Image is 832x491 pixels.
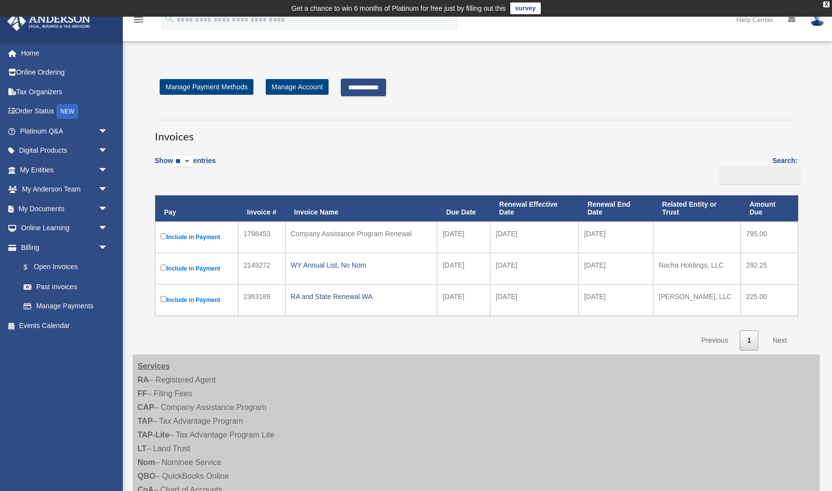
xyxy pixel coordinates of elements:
td: 1798453 [238,221,285,253]
a: $Open Invoices [14,257,113,277]
input: Include in Payment [161,265,166,271]
th: Due Date: activate to sort column ascending [437,195,490,222]
td: [DATE] [490,221,579,253]
label: Search: [716,155,798,185]
a: My Entitiesarrow_drop_down [7,160,123,180]
i: search [164,13,175,24]
td: [DATE] [490,253,579,284]
th: Renewal End Date: activate to sort column ascending [579,195,653,222]
td: 795.00 [741,221,798,253]
div: WY Annual List, No Nom [291,258,432,272]
a: Tax Organizers [7,82,123,102]
span: arrow_drop_down [98,218,118,239]
td: [DATE] [579,284,653,316]
label: Include in Payment [161,294,233,306]
td: [PERSON_NAME], LLC [653,284,741,316]
td: [DATE] [579,221,653,253]
div: Get a chance to win 6 months of Platinum for free just by filling out this [291,2,506,14]
td: [DATE] [490,284,579,316]
a: Order StatusNEW [7,102,123,122]
span: $ [29,261,34,273]
img: Anderson Advisors Platinum Portal [4,12,93,31]
span: arrow_drop_down [98,160,118,180]
a: Previous [694,330,735,351]
td: [DATE] [437,221,490,253]
a: Next [765,330,794,351]
span: arrow_drop_down [98,180,118,200]
a: Events Calendar [7,316,123,335]
strong: FF [138,389,147,398]
a: My Anderson Teamarrow_drop_down [7,180,123,199]
label: Include in Payment [161,263,233,274]
a: survey [510,2,541,14]
span: arrow_drop_down [98,121,118,141]
strong: TAP [138,417,153,425]
div: close [823,1,830,7]
td: [DATE] [437,253,490,284]
th: Invoice Name: activate to sort column ascending [285,195,438,222]
td: 2363189 [238,284,285,316]
td: [DATE] [437,284,490,316]
a: Manage Account [266,79,329,95]
th: Renewal Effective Date: activate to sort column ascending [490,195,579,222]
h3: Invoices [155,120,798,144]
strong: Nom [138,458,155,466]
a: Online Ordering [7,63,123,82]
select: Showentries [173,156,193,167]
th: Amount Due: activate to sort column ascending [741,195,798,222]
td: 225.00 [741,284,798,316]
strong: QBO [138,472,155,480]
th: Invoice #: activate to sort column ascending [238,195,285,222]
a: Manage Payment Methods [160,79,253,95]
input: Include in Payment [161,296,166,302]
strong: Services [138,362,170,370]
a: Billingarrow_drop_down [7,238,118,257]
span: arrow_drop_down [98,199,118,219]
img: User Pic [810,12,825,27]
input: Search: [719,166,801,185]
label: Show entries [155,155,216,177]
div: RA and State Renewal WA [291,290,432,303]
a: Digital Productsarrow_drop_down [7,141,123,161]
input: Include in Payment [161,233,166,239]
strong: CAP [138,403,154,411]
strong: LT [138,444,146,453]
span: arrow_drop_down [98,141,118,161]
td: 2149272 [238,253,285,284]
a: Home [7,43,123,63]
div: Company Assistance Program Renewal [291,227,432,241]
span: arrow_drop_down [98,238,118,258]
a: menu [133,17,144,26]
strong: TAP-Lite [138,431,169,439]
td: [DATE] [579,253,653,284]
a: 1 [740,330,758,351]
th: Related Entity or Trust: activate to sort column ascending [653,195,741,222]
a: Past Invoices [14,277,118,297]
label: Include in Payment [161,231,233,243]
a: Platinum Q&Aarrow_drop_down [7,121,123,141]
td: 292.25 [741,253,798,284]
a: My Documentsarrow_drop_down [7,199,123,218]
i: menu [133,14,144,26]
div: NEW [56,104,78,119]
th: Pay: activate to sort column descending [155,195,238,222]
a: Online Learningarrow_drop_down [7,218,123,238]
td: Nacha Holdings, LLC [653,253,741,284]
strong: RA [138,376,149,384]
a: Manage Payments [14,297,118,316]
